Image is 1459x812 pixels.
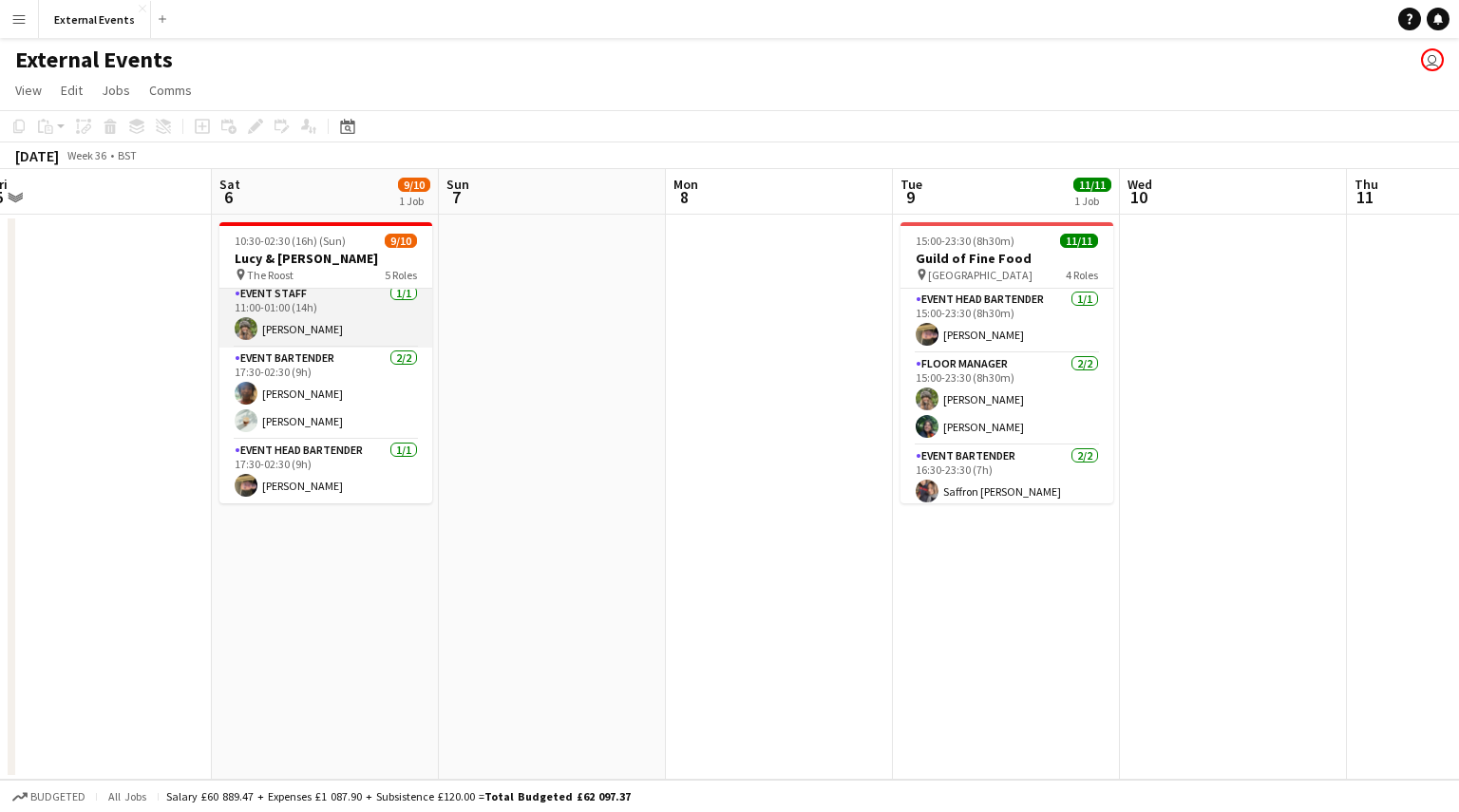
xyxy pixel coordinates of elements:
[219,176,240,193] span: Sat
[94,78,138,103] a: Jobs
[444,186,469,208] span: 7
[219,440,432,504] app-card-role: Event head Bartender1/117:30-02:30 (9h)[PERSON_NAME]
[446,176,469,193] span: Sun
[1066,268,1098,282] span: 4 Roles
[142,78,199,103] a: Comms
[8,78,49,103] a: View
[900,353,1113,445] app-card-role: Floor manager2/215:00-23:30 (8h30m)[PERSON_NAME][PERSON_NAME]
[900,445,1113,543] app-card-role: Event bartender2/216:30-23:30 (7h)Saffron [PERSON_NAME]
[1421,48,1444,71] app-user-avatar: Events by Camberwell Arms
[1074,194,1110,208] div: 1 Job
[149,82,192,99] span: Comms
[1125,186,1152,208] span: 10
[39,1,151,38] button: External Events
[1352,186,1378,208] span: 11
[166,789,631,803] div: Salary £60 889.47 + Expenses £1 087.90 + Subsistence £120.00 =
[1073,178,1111,192] span: 11/11
[219,348,432,440] app-card-role: Event bartender2/217:30-02:30 (9h)[PERSON_NAME][PERSON_NAME]
[219,222,432,503] app-job-card: 10:30-02:30 (16h) (Sun)9/10Lucy & [PERSON_NAME] The Roost5 Roles[PERSON_NAME] Zar Event staff1/11...
[671,186,698,208] span: 8
[219,250,432,267] h3: Lucy & [PERSON_NAME]
[61,82,83,99] span: Edit
[900,289,1113,353] app-card-role: Event head Bartender1/115:00-23:30 (8h30m)[PERSON_NAME]
[118,148,137,162] div: BST
[219,283,432,348] app-card-role: Event staff1/111:00-01:00 (14h)[PERSON_NAME]
[900,250,1113,267] h3: Guild of Fine Food
[15,46,173,74] h1: External Events
[235,234,346,248] span: 10:30-02:30 (16h) (Sun)
[217,186,240,208] span: 6
[1127,176,1152,193] span: Wed
[104,789,150,803] span: All jobs
[247,268,294,282] span: The Roost
[673,176,698,193] span: Mon
[398,178,430,192] span: 9/10
[63,148,110,162] span: Week 36
[30,790,85,803] span: Budgeted
[900,222,1113,503] app-job-card: 15:00-23:30 (8h30m)11/11Guild of Fine Food [GEOGRAPHIC_DATA]4 RolesEvent head Bartender1/115:00-2...
[898,186,922,208] span: 9
[102,82,130,99] span: Jobs
[900,176,922,193] span: Tue
[15,146,59,165] div: [DATE]
[928,268,1033,282] span: [GEOGRAPHIC_DATA]
[1060,234,1098,248] span: 11/11
[916,234,1014,248] span: 15:00-23:30 (8h30m)
[385,234,417,248] span: 9/10
[53,78,90,103] a: Edit
[484,789,631,803] span: Total Budgeted £62 097.37
[9,786,88,807] button: Budgeted
[1355,176,1378,193] span: Thu
[15,82,42,99] span: View
[399,194,429,208] div: 1 Job
[385,268,417,282] span: 5 Roles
